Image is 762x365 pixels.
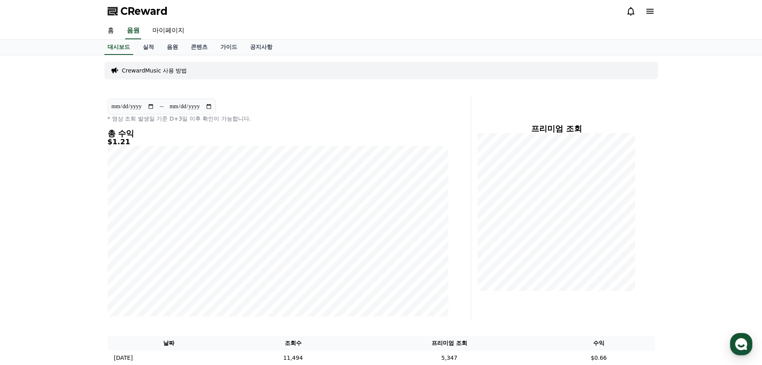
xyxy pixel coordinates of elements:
a: 실적 [136,40,160,55]
h4: 프리미엄 조회 [478,124,636,133]
a: 대시보드 [104,40,133,55]
a: 설정 [103,254,154,274]
a: 음원 [125,22,141,39]
p: [DATE] [114,354,133,362]
a: 콘텐츠 [184,40,214,55]
h5: $1.21 [108,138,448,146]
a: 홈 [2,254,53,274]
th: 조회수 [230,336,356,351]
span: 홈 [25,266,30,272]
th: 날짜 [108,336,230,351]
a: 공지사항 [244,40,279,55]
span: 대화 [73,266,83,273]
h4: 총 수익 [108,129,448,138]
th: 프리미엄 조회 [356,336,543,351]
a: 음원 [160,40,184,55]
a: 홈 [101,22,120,39]
a: 대화 [53,254,103,274]
a: CReward [108,5,168,18]
p: ~ [159,102,164,111]
span: 설정 [124,266,133,272]
p: * 영상 조회 발생일 기준 D+3일 이후 확인이 가능합니다. [108,115,448,123]
a: 가이드 [214,40,244,55]
th: 수익 [543,336,654,351]
a: 마이페이지 [146,22,191,39]
span: CReward [120,5,168,18]
a: CrewardMusic 사용 방법 [122,67,187,75]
